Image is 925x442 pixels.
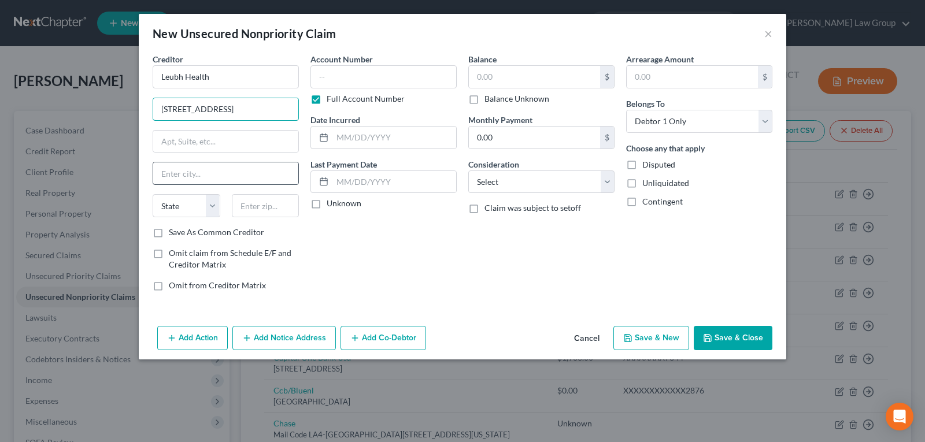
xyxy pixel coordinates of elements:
span: Claim was subject to setoff [484,203,581,213]
span: Creditor [153,54,183,64]
input: Search creditor by name... [153,65,299,88]
span: Unliquidated [642,178,689,188]
div: $ [600,66,614,88]
button: Cancel [565,327,609,350]
label: Balance [468,53,497,65]
button: Add Action [157,326,228,350]
input: -- [310,65,457,88]
label: Choose any that apply [626,142,705,154]
div: New Unsecured Nonpriority Claim [153,25,336,42]
input: Enter city... [153,162,298,184]
label: Unknown [327,198,361,209]
div: $ [600,127,614,148]
div: $ [758,66,772,88]
input: MM/DD/YYYY [332,171,456,193]
label: Account Number [310,53,373,65]
span: Disputed [642,159,675,169]
label: Full Account Number [327,93,405,105]
label: Monthly Payment [468,114,532,126]
label: Save As Common Creditor [169,226,264,238]
span: Omit claim from Schedule E/F and Creditor Matrix [169,248,291,269]
input: Apt, Suite, etc... [153,131,298,153]
button: Save & Close [694,326,772,350]
input: 0.00 [469,127,600,148]
input: 0.00 [627,66,758,88]
label: Date Incurred [310,114,360,126]
label: Last Payment Date [310,158,377,170]
span: Omit from Creditor Matrix [169,280,266,290]
button: × [764,27,772,40]
input: MM/DD/YYYY [332,127,456,148]
span: Contingent [642,196,683,206]
input: Enter address... [153,98,298,120]
input: Enter zip... [232,194,299,217]
button: Add Co-Debtor [341,326,426,350]
label: Arrearage Amount [626,53,694,65]
button: Save & New [613,326,689,350]
label: Balance Unknown [484,93,549,105]
span: Belongs To [626,99,665,109]
label: Consideration [468,158,519,170]
input: 0.00 [469,66,600,88]
div: Open Intercom Messenger [886,403,913,430]
button: Add Notice Address [232,326,336,350]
